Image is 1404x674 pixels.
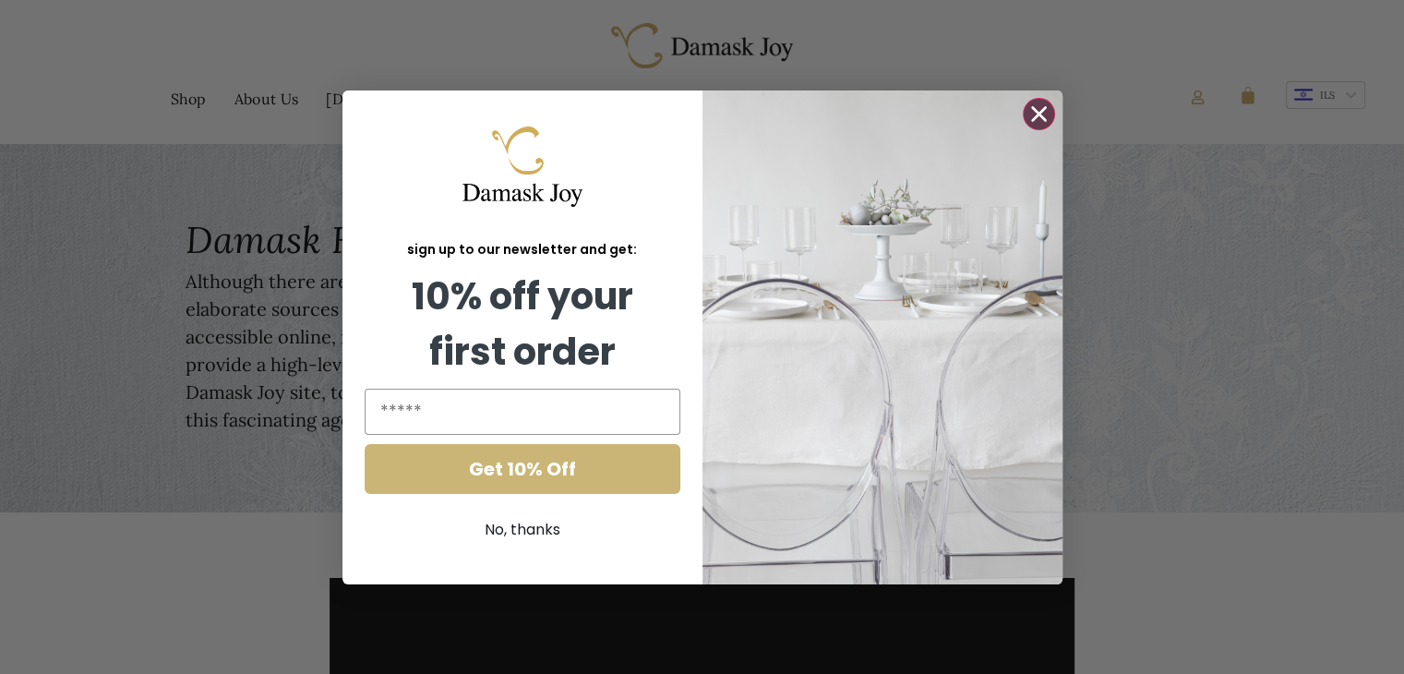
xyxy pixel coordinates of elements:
span: first order [429,326,616,378]
img: 64aa21c3-71a2-41d6-a6cd-849b875fa15f.jpeg [702,90,1062,584]
span: 10% off your [412,271,633,322]
img: 7e271293-9ca4-4d99-a8e3-618dd999c0b3.png [462,126,582,206]
button: Close dialog [1023,98,1055,130]
span: sign up to our newsletter and get: [407,240,637,259]
button: Get 10% Off [365,444,680,494]
input: Email [365,389,680,435]
button: No, thanks [365,512,680,548]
